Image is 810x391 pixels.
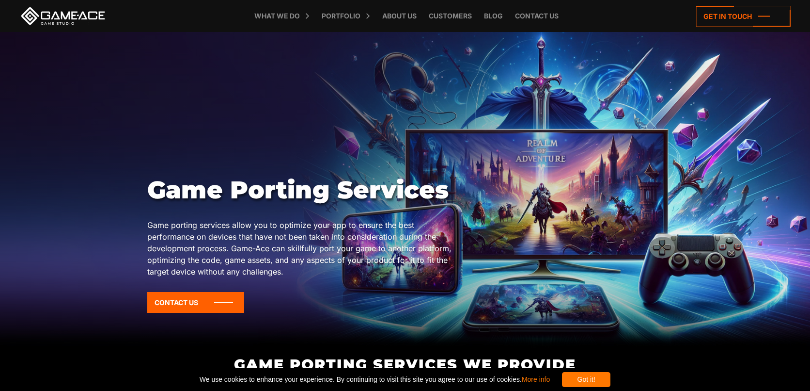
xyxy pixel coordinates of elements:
div: Got it! [562,372,610,387]
a: Contact Us [147,292,244,313]
a: Get in touch [696,6,791,27]
h2: Game Porting Services We Provide [147,357,663,373]
span: We use cookies to enhance your experience. By continuing to visit this site you agree to our use ... [200,372,550,387]
p: Game porting services allow you to optimize your app to ensure the best performance on devices th... [147,219,456,277]
a: More info [522,375,550,383]
h1: Game Porting Services [147,176,456,205]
